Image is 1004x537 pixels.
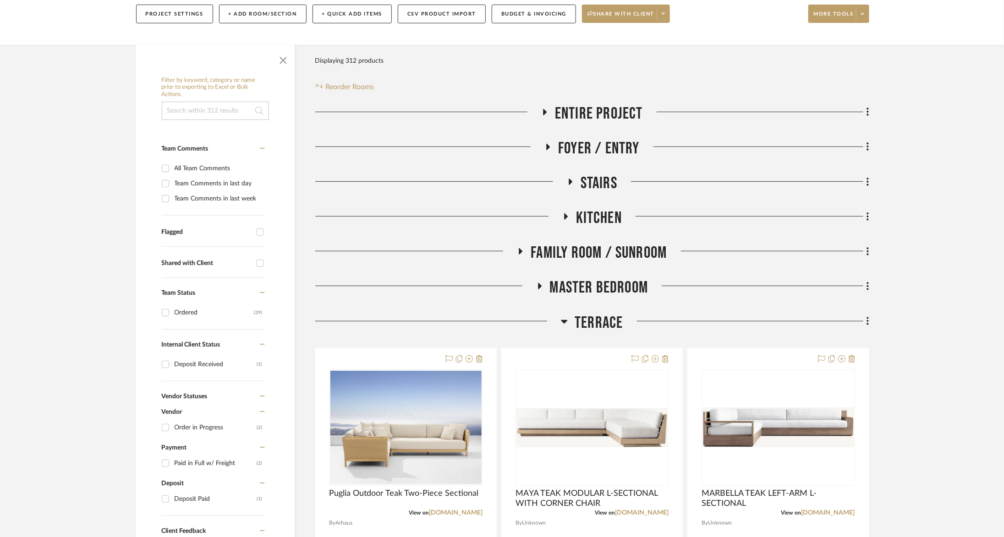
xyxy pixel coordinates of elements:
[558,139,640,158] span: Foyer / Entry
[162,342,220,348] span: Internal Client Status
[162,77,269,98] h6: Filter by keyword, category or name prior to exporting to Excel or Bulk Actions
[136,5,213,23] button: Project Settings
[808,5,869,23] button: More tools
[398,5,486,23] button: CSV Product Import
[516,519,522,527] span: By
[162,146,208,152] span: Team Comments
[555,104,643,124] span: Entire Project
[162,393,208,400] span: Vendor Statuses
[162,445,187,451] span: Payment
[315,81,374,92] button: Reorder Rooms
[330,371,482,484] img: Puglia Outdoor Teak Two-Piece Sectional
[702,407,854,447] img: MARBELLA TEAK LEFT-ARM L-SECTIONAL
[162,528,206,534] span: Client Feedback
[702,519,708,527] span: By
[329,488,479,499] span: Puglia Outdoor Teak Two-Piece Sectional
[336,519,353,527] span: Arhaus
[575,313,623,333] span: Terrace
[522,519,546,527] span: Unknown
[162,102,269,120] input: Search within 312 results
[175,456,257,471] div: Paid in Full w/ Freight
[492,5,576,23] button: Budget & Invoicing
[576,208,622,228] span: Kitchen
[219,5,307,23] button: + Add Room/Section
[254,305,263,320] div: (29)
[516,408,668,447] img: MAYA TEAK MODULAR L-SECTIONAL WITH CORNER CHAIR
[175,176,263,191] div: Team Comments in last day
[315,52,384,70] div: Displaying 312 products
[329,519,336,527] span: By
[325,81,374,92] span: Reorder Rooms
[516,370,668,485] div: 0
[257,357,263,372] div: (1)
[409,510,429,515] span: View on
[587,11,654,24] span: Share with client
[162,409,182,415] span: Vendor
[162,228,252,236] div: Flagged
[801,510,855,516] a: [DOMAIN_NAME]
[162,260,252,267] div: Shared with Client
[257,492,263,506] div: (1)
[429,510,483,516] a: [DOMAIN_NAME]
[257,420,263,435] div: (2)
[516,488,669,509] span: MAYA TEAK MODULAR L-SECTIONAL WITH CORNER CHAIR
[781,510,801,515] span: View on
[175,420,257,435] div: Order in Progress
[162,290,196,296] span: Team Status
[595,510,615,515] span: View on
[581,174,617,193] span: Stairs
[274,49,292,68] button: Close
[175,357,257,372] div: Deposit Received
[550,278,648,298] span: Master Bedroom
[531,243,667,263] span: Family Room / Sunroom
[175,492,257,506] div: Deposit Paid
[702,488,855,509] span: MARBELLA TEAK LEFT-ARM L-SECTIONAL
[708,519,732,527] span: Unknown
[814,11,854,24] span: More tools
[582,5,670,23] button: Share with client
[175,305,254,320] div: Ordered
[257,456,263,471] div: (2)
[615,510,669,516] a: [DOMAIN_NAME]
[313,5,392,23] button: + Quick Add Items
[175,191,263,206] div: Team Comments in last week
[162,480,184,487] span: Deposit
[175,161,263,176] div: All Team Comments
